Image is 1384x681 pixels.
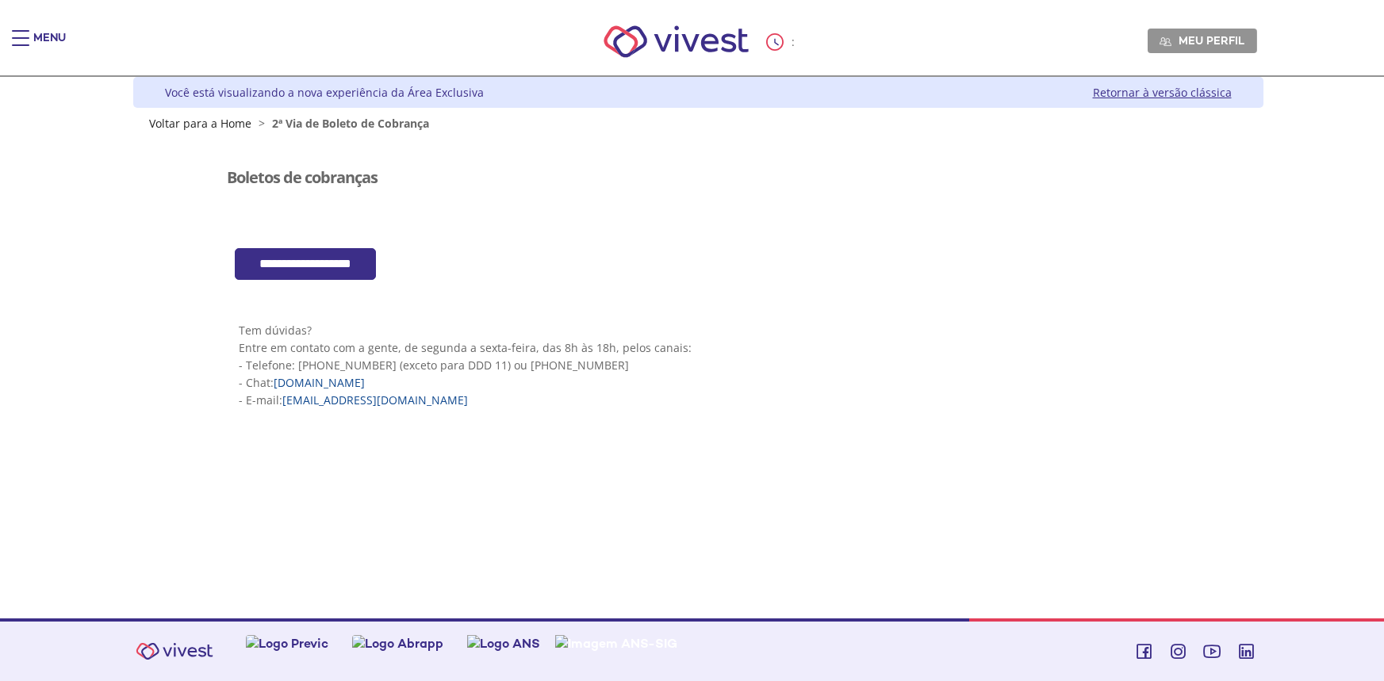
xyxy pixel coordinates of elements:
span: 2ª Via de Boleto de Cobrança [272,116,429,131]
a: Meu perfil [1148,29,1257,52]
div: Você está visualizando a nova experiência da Área Exclusiva [165,85,484,100]
img: Vivest [586,8,766,75]
a: Retornar à versão clássica [1093,85,1232,100]
section: <span lang="pt-BR" dir="ltr">Visualizador do Conteúdo da Web</span> 1 [227,296,1169,433]
section: <span lang="pt-BR" dir="ltr">Cob360 - Area Restrita - Emprestimos</span> [227,248,1169,281]
h3: Boletos de cobranças [227,169,378,186]
p: Tem dúvidas? Entre em contato com a gente, de segunda a sexta-feira, das 8h às 18h, pelos canais:... [239,322,1157,409]
span: > [255,116,269,131]
img: Meu perfil [1160,36,1171,48]
a: [EMAIL_ADDRESS][DOMAIN_NAME] [282,392,468,407]
span: Meu perfil [1179,33,1244,48]
img: Vivest [127,633,222,669]
div: Menu [33,30,66,62]
a: [DOMAIN_NAME] [274,375,365,390]
div: : [766,33,798,51]
a: Voltar para a Home [149,116,251,131]
img: Logo ANS [467,635,540,652]
img: Imagem ANS-SIG [555,635,677,652]
div: Vivest [121,77,1263,618]
img: Logo Abrapp [352,635,443,652]
section: <span lang="pt-BR" dir="ltr">Visualizador do Conteúdo da Web</span> [227,145,1169,232]
img: Logo Previc [246,635,328,652]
